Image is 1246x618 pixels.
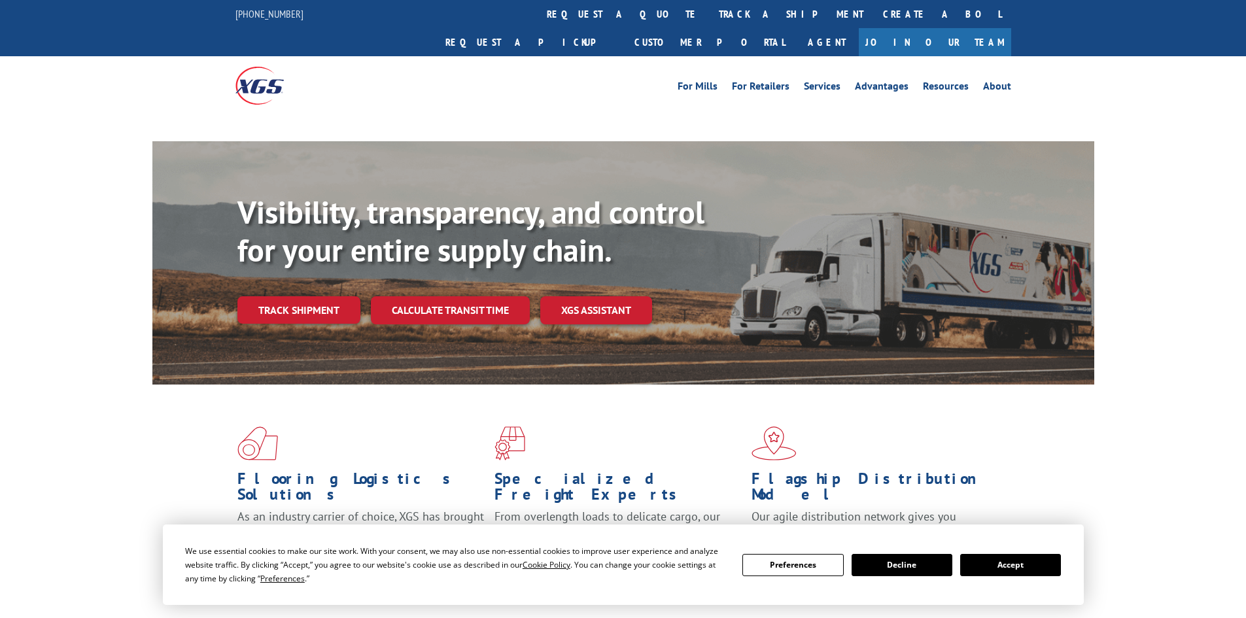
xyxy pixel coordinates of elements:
a: Resources [923,81,969,95]
b: Visibility, transparency, and control for your entire supply chain. [237,192,704,270]
a: Track shipment [237,296,360,324]
a: [PHONE_NUMBER] [235,7,303,20]
a: For Retailers [732,81,789,95]
a: Request a pickup [436,28,625,56]
img: xgs-icon-focused-on-flooring-red [494,426,525,460]
div: Cookie Consent Prompt [163,524,1084,605]
span: Our agile distribution network gives you nationwide inventory management on demand. [752,509,992,540]
a: Services [804,81,840,95]
div: We use essential cookies to make our site work. With your consent, we may also use non-essential ... [185,544,727,585]
h1: Flooring Logistics Solutions [237,471,485,509]
button: Decline [852,554,952,576]
a: Join Our Team [859,28,1011,56]
a: For Mills [678,81,718,95]
h1: Flagship Distribution Model [752,471,999,509]
button: Accept [960,554,1061,576]
a: Calculate transit time [371,296,530,324]
a: Advantages [855,81,909,95]
a: XGS ASSISTANT [540,296,652,324]
a: Customer Portal [625,28,795,56]
img: xgs-icon-flagship-distribution-model-red [752,426,797,460]
a: Agent [795,28,859,56]
img: xgs-icon-total-supply-chain-intelligence-red [237,426,278,460]
span: Cookie Policy [523,559,570,570]
h1: Specialized Freight Experts [494,471,742,509]
button: Preferences [742,554,843,576]
span: As an industry carrier of choice, XGS has brought innovation and dedication to flooring logistics... [237,509,484,555]
p: From overlength loads to delicate cargo, our experienced staff knows the best way to move your fr... [494,509,742,567]
a: About [983,81,1011,95]
span: Preferences [260,573,305,584]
